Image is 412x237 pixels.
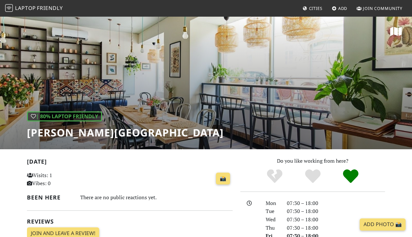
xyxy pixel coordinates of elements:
div: 07:30 – 18:00 [283,207,389,216]
a: Add Photo 📸 [360,218,406,231]
div: Mon [262,199,283,208]
h2: Reviews [27,218,233,225]
h2: [DATE] [27,158,233,168]
span: Cities [309,5,322,11]
h1: [PERSON_NAME][GEOGRAPHIC_DATA] [27,127,224,139]
div: Yes [294,168,332,184]
a: Join Community [354,3,405,14]
div: Thu [262,224,283,232]
p: Visits: 1 Vibes: 0 [27,171,90,188]
a: Cities [300,3,325,14]
span: Friendly [37,4,63,12]
div: There are no public reactions yet. [80,193,233,202]
div: 07:30 – 18:00 [283,216,389,224]
div: 07:30 – 18:00 [283,199,389,208]
div: Tue [262,207,283,216]
div: Definitely! [332,168,370,184]
h2: Been here [27,194,73,201]
div: No [255,168,294,184]
p: Do you like working from here? [240,157,385,165]
img: LaptopFriendly [5,4,13,12]
span: Join Community [363,5,402,11]
a: Add [329,3,350,14]
a: 📸 [216,173,230,185]
div: 07:30 – 18:00 [283,224,389,232]
div: Wed [262,216,283,224]
span: Laptop [15,4,36,12]
div: | 80% Laptop Friendly [27,111,102,122]
span: Add [338,5,348,11]
a: LaptopFriendly LaptopFriendly [5,3,63,14]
